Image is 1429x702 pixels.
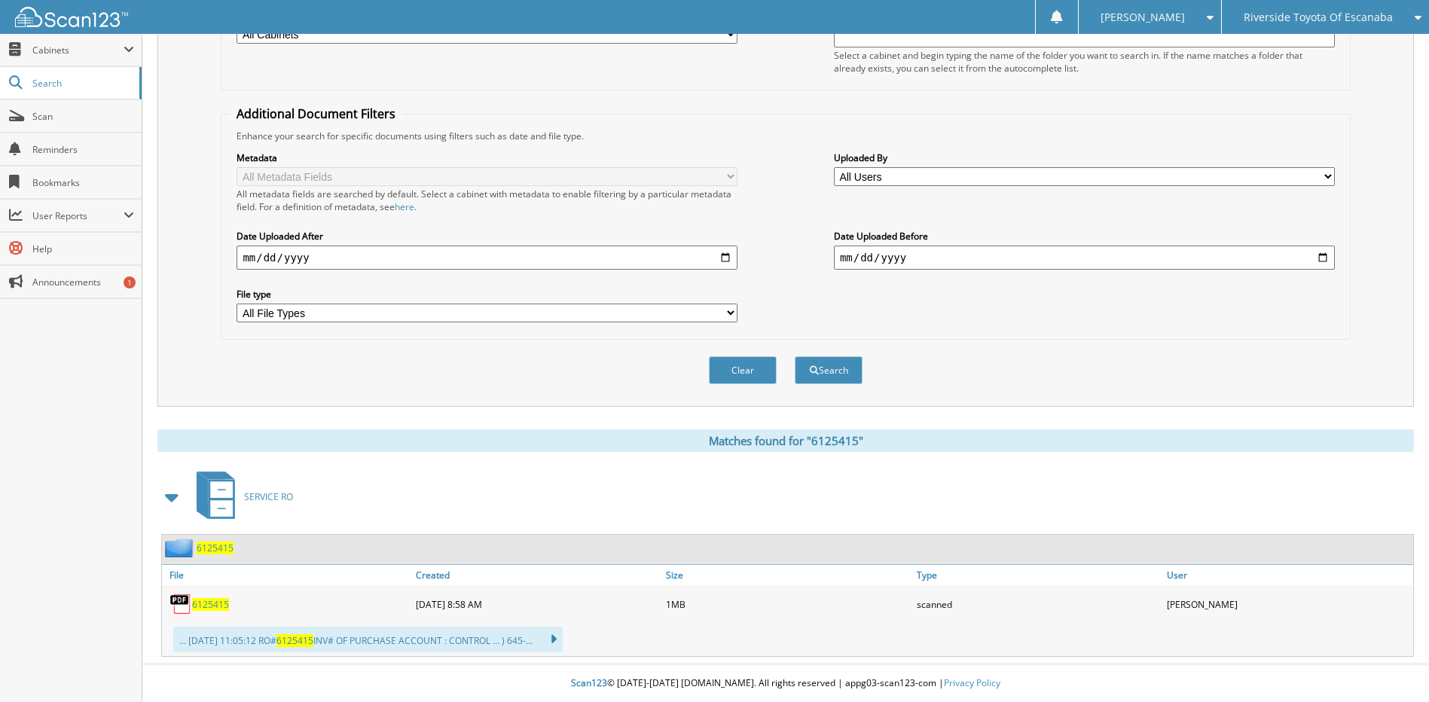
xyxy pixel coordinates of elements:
label: Date Uploaded Before [834,230,1335,243]
button: Search [795,356,863,384]
div: © [DATE]-[DATE] [DOMAIN_NAME]. All rights reserved | appg03-scan123-com | [142,665,1429,702]
div: 1MB [662,589,912,619]
span: Announcements [32,276,134,288]
span: Help [32,243,134,255]
span: Reminders [32,143,134,156]
img: scan123-logo-white.svg [15,7,128,27]
label: Date Uploaded After [237,230,737,243]
legend: Additional Document Filters [229,105,403,122]
div: ... [DATE] 11:05:12 RO# INV# OF PURCHASE ACCOUNT : CONTROL ... ) 645-... [173,627,563,652]
div: All metadata fields are searched by default. Select a cabinet with metadata to enable filtering b... [237,188,737,213]
div: Enhance your search for specific documents using filters such as date and file type. [229,130,1342,142]
div: Matches found for "6125415" [157,429,1414,452]
a: Created [412,565,662,585]
span: SERVICE RO [244,490,293,503]
span: Scan [32,110,134,123]
a: SERVICE RO [188,467,293,526]
img: folder2.png [165,539,197,557]
a: here [395,200,414,213]
div: scanned [913,589,1163,619]
a: File [162,565,412,585]
div: Select a cabinet and begin typing the name of the folder you want to search in. If the name match... [834,49,1335,75]
label: File type [237,288,737,301]
span: 6125415 [276,634,313,647]
div: [PERSON_NAME] [1163,589,1413,619]
span: Cabinets [32,44,124,56]
div: [DATE] 8:58 AM [412,589,662,619]
a: Size [662,565,912,585]
a: User [1163,565,1413,585]
span: Bookmarks [32,176,134,189]
span: Search [32,77,132,90]
span: User Reports [32,209,124,222]
a: Privacy Policy [944,676,1000,689]
input: start [237,246,737,270]
input: end [834,246,1335,270]
div: 1 [124,276,136,288]
span: Scan123 [571,676,607,689]
a: Type [913,565,1163,585]
a: 6125415 [192,598,229,611]
label: Uploaded By [834,151,1335,164]
span: [PERSON_NAME] [1101,13,1185,22]
a: 6125415 [197,542,234,554]
label: Metadata [237,151,737,164]
span: Riverside Toyota Of Escanaba [1244,13,1393,22]
button: Clear [709,356,777,384]
img: PDF.png [169,593,192,615]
